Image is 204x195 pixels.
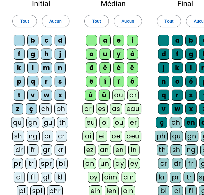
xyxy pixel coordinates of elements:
div: cl [14,172,25,183]
div: ô [127,76,138,87]
div: m [41,62,52,73]
div: th [57,117,68,128]
div: kr [55,144,66,156]
div: d [55,35,66,46]
div: ç [26,103,37,114]
div: k [14,62,25,73]
div: br [42,131,53,142]
div: dr [14,144,25,156]
div: n [158,76,169,87]
div: q [27,76,38,87]
div: ê [127,62,138,73]
div: è [100,62,111,73]
div: oy [88,172,100,183]
div: f [14,49,25,60]
div: u [100,49,111,60]
div: y [113,49,124,60]
div: c [41,35,52,46]
div: e [113,35,124,46]
div: ï [113,76,124,87]
div: a [172,35,183,46]
span: Tout [164,17,173,25]
div: tr [25,158,37,169]
div: n [55,62,66,73]
div: b [27,35,38,46]
div: s [55,76,66,87]
div: kl [55,172,66,183]
div: oeu [125,131,141,142]
div: é [185,76,197,87]
div: ng [27,131,40,142]
div: qu [11,117,24,128]
div: f [172,49,183,60]
div: pr [12,158,23,169]
div: kr [156,172,167,183]
div: gu [42,117,55,128]
div: ë [86,76,97,87]
div: û [85,90,96,101]
button: Tout [84,15,109,27]
div: cr [158,158,169,169]
div: q [158,90,169,101]
div: r [172,90,183,101]
div: un [99,158,111,169]
div: th [157,144,168,156]
div: on [83,158,96,169]
div: tr [184,172,195,183]
div: k [172,62,183,73]
div: t [14,90,25,101]
div: a [100,35,111,46]
div: h [41,49,52,60]
div: aim [102,172,119,183]
div: ar [127,90,139,101]
div: bl [56,158,68,169]
div: dr [172,158,183,169]
div: r [41,76,52,87]
button: Tout [157,15,181,27]
div: eu [85,117,97,128]
div: oe [110,131,122,142]
div: as [110,103,122,114]
div: ch [170,117,182,128]
span: Tout [92,17,101,25]
div: spr [39,158,54,169]
div: ey [128,158,140,169]
div: v [158,103,169,114]
div: d [158,49,169,60]
div: x [55,90,66,101]
div: j [158,62,169,73]
div: î [100,76,111,87]
div: ou [113,117,125,128]
div: l [27,62,38,73]
div: ü [99,90,110,101]
div: g [27,49,38,60]
div: cr [56,131,67,142]
span: Aucun [122,17,134,25]
div: é [113,62,124,73]
div: b [185,35,197,46]
div: g [185,49,197,60]
div: er [128,117,139,128]
div: in [128,144,140,156]
div: an [98,144,111,156]
span: Aucun [49,17,62,25]
div: ay [113,158,126,169]
div: ei [96,131,107,142]
div: ng [185,144,198,156]
span: Tout [20,17,29,25]
div: eau [125,103,142,114]
div: ai [82,131,94,142]
div: gl [41,172,52,183]
button: Aucun [114,15,142,27]
div: ph [155,131,168,142]
div: es [96,103,108,114]
div: oi [99,117,110,128]
div: ç [156,117,167,128]
div: x [185,103,197,114]
div: ph [54,103,67,114]
div: gn [185,131,198,142]
div: gn [26,117,39,128]
div: gr [41,144,52,156]
div: z [12,103,23,114]
div: ain [122,172,136,183]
